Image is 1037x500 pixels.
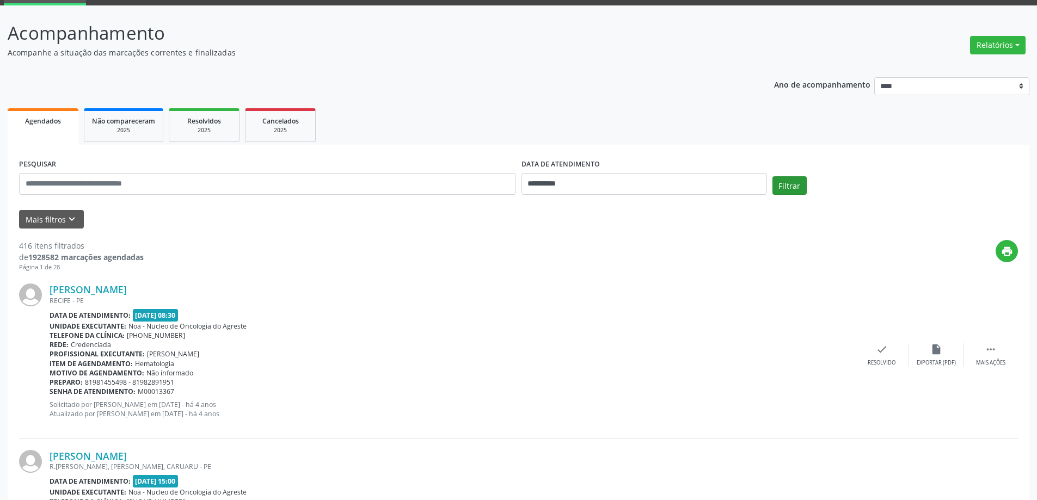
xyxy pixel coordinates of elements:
span: 81981455498 - 81982891951 [85,378,174,387]
button: Relatórios [970,36,1026,54]
b: Profissional executante: [50,349,145,359]
i: check [876,343,888,355]
div: R.[PERSON_NAME], [PERSON_NAME], CARUARU - PE [50,462,855,471]
b: Data de atendimento: [50,311,131,320]
p: Acompanhamento [8,20,723,47]
span: M00013367 [138,387,174,396]
span: Credenciada [71,340,111,349]
label: PESQUISAR [19,156,56,173]
label: DATA DE ATENDIMENTO [521,156,600,173]
span: Não compareceram [92,116,155,126]
b: Preparo: [50,378,83,387]
div: Exportar (PDF) [917,359,956,367]
b: Unidade executante: [50,487,126,497]
span: Noa - Nucleo de Oncologia do Agreste [128,322,247,331]
span: Cancelados [262,116,299,126]
i: insert_drive_file [930,343,942,355]
p: Ano de acompanhamento [774,77,870,91]
button: Mais filtroskeyboard_arrow_down [19,210,84,229]
div: RECIFE - PE [50,296,855,305]
div: Resolvido [868,359,895,367]
span: Hematologia [135,359,174,368]
span: [PHONE_NUMBER] [127,331,185,340]
b: Telefone da clínica: [50,331,125,340]
span: Não informado [146,368,193,378]
div: 416 itens filtrados [19,240,144,251]
b: Unidade executante: [50,322,126,331]
div: 2025 [92,126,155,134]
i:  [985,343,997,355]
img: img [19,450,42,473]
b: Rede: [50,340,69,349]
div: 2025 [177,126,231,134]
button: print [996,240,1018,262]
p: Solicitado por [PERSON_NAME] em [DATE] - há 4 anos Atualizado por [PERSON_NAME] em [DATE] - há 4 ... [50,400,855,418]
span: Agendados [25,116,61,126]
p: Acompanhe a situação das marcações correntes e finalizadas [8,47,723,58]
i: keyboard_arrow_down [66,213,78,225]
div: 2025 [253,126,308,134]
b: Motivo de agendamento: [50,368,144,378]
b: Senha de atendimento: [50,387,136,396]
a: [PERSON_NAME] [50,450,127,462]
span: [DATE] 15:00 [133,475,179,487]
span: Resolvidos [187,116,221,126]
span: [DATE] 08:30 [133,309,179,322]
a: [PERSON_NAME] [50,283,127,295]
b: Item de agendamento: [50,359,133,368]
div: Página 1 de 28 [19,263,144,272]
button: Filtrar [772,176,807,195]
i: print [1001,245,1013,257]
div: Mais ações [976,359,1005,367]
img: img [19,283,42,306]
span: Noa - Nucleo de Oncologia do Agreste [128,487,247,497]
div: de [19,251,144,263]
span: [PERSON_NAME] [147,349,199,359]
strong: 1928582 marcações agendadas [28,252,144,262]
b: Data de atendimento: [50,477,131,486]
